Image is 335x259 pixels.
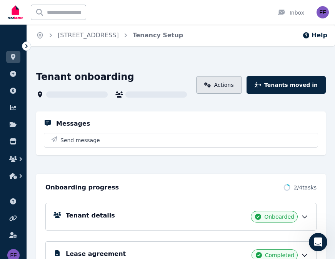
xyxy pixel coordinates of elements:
h5: Lease agreement [66,249,126,259]
img: RentBetter [6,3,25,22]
button: Send message [44,133,318,147]
span: 2 / 4 tasks [294,184,317,191]
span: Completed [265,251,294,259]
span: Send message [60,136,100,144]
button: Tenants moved in [247,76,326,94]
span: Onboarded [264,213,294,221]
h1: Tenant onboarding [36,71,134,83]
a: Actions [196,76,242,94]
span: Tenancy Setup [133,31,183,40]
h5: Tenant details [66,211,115,220]
div: Inbox [277,9,304,17]
nav: Breadcrumb [27,25,192,46]
img: Fitch Superannuation Fund [317,6,329,18]
a: [STREET_ADDRESS] [58,32,119,39]
button: Help [302,31,327,40]
iframe: Intercom live chat [309,233,327,251]
h5: Messages [56,119,90,128]
h2: Onboarding progress [45,183,119,192]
